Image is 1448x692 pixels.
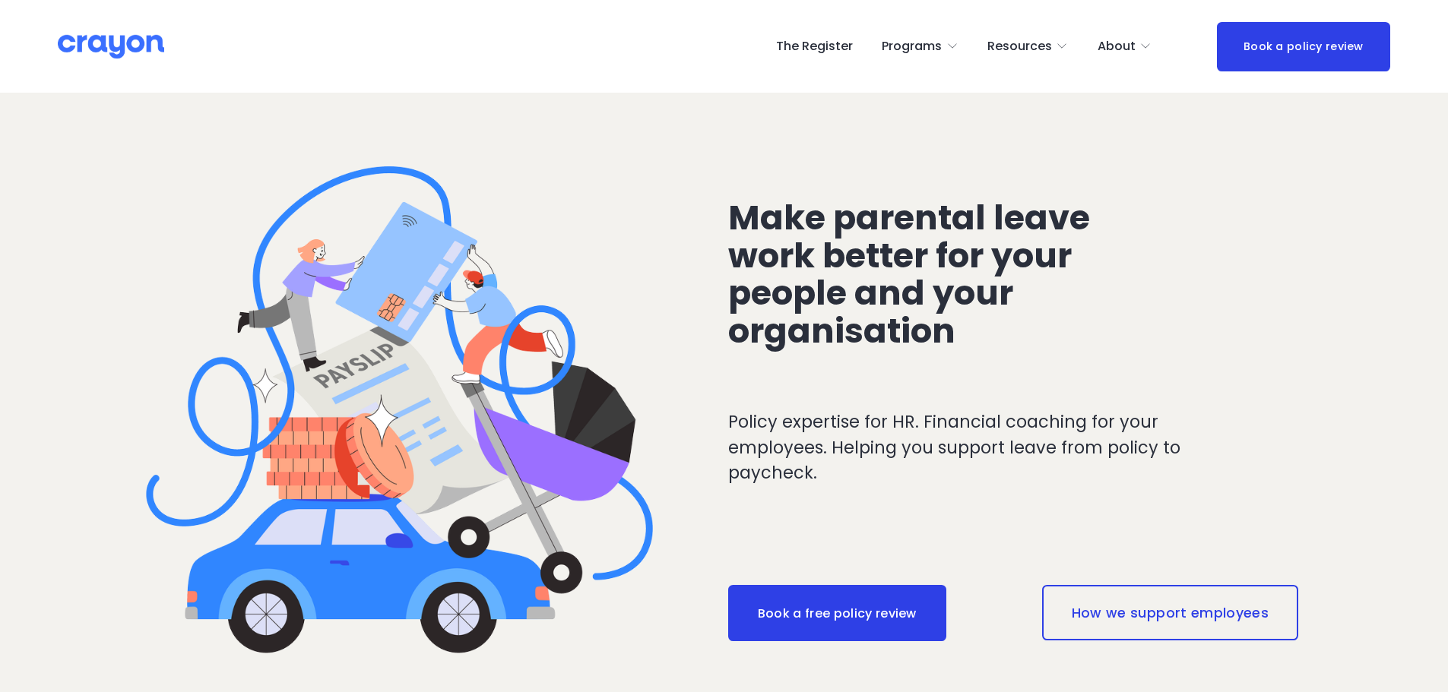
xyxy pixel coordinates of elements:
span: Resources [987,36,1052,58]
a: folder dropdown [1098,34,1152,58]
a: folder dropdown [987,34,1069,58]
img: Crayon [58,33,164,60]
p: Policy expertise for HR. Financial coaching for your employees. Helping you support leave from po... [728,409,1243,486]
a: folder dropdown [882,34,958,58]
span: About [1098,36,1136,58]
span: Programs [882,36,942,58]
a: The Register [776,34,853,58]
span: Make parental leave work better for your people and your organisation [728,194,1098,355]
a: Book a free policy review [728,585,946,641]
a: How we support employees [1042,585,1298,640]
a: Book a policy review [1217,22,1390,71]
